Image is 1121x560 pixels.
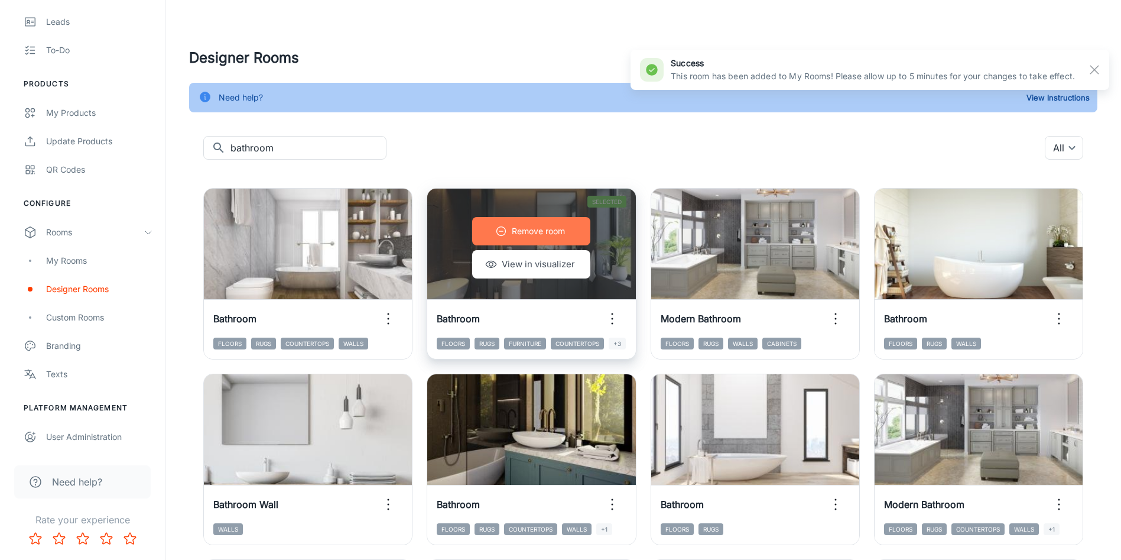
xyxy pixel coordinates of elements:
[281,338,334,349] span: Countertops
[1044,523,1060,535] span: +1
[609,338,626,349] span: +3
[437,497,480,512] h6: Bathroom
[671,57,1075,70] h6: success
[46,339,153,352] div: Branding
[437,312,480,326] h6: Bathroom
[46,430,153,444] div: User Administration
[213,312,256,326] h6: Bathroom
[472,250,590,279] button: View in visualizer
[46,254,153,267] div: My Rooms
[437,338,470,349] span: Floors
[698,338,723,349] span: Rugs
[46,311,153,324] div: Custom Rooms
[46,106,153,119] div: My Products
[951,338,981,349] span: Walls
[437,523,470,535] span: Floors
[189,47,1097,69] h4: Designer Rooms
[95,527,118,551] button: Rate 4 star
[118,527,142,551] button: Rate 5 star
[512,225,565,238] p: Remove room
[922,338,947,349] span: Rugs
[46,283,153,296] div: Designer Rooms
[213,497,278,512] h6: Bathroom Wall
[661,338,694,349] span: Floors
[52,475,102,489] span: Need help?
[661,497,704,512] h6: Bathroom
[1009,523,1039,535] span: Walls
[504,338,546,349] span: Furniture
[1023,89,1093,106] button: View Instructions
[884,523,917,535] span: Floors
[728,338,758,349] span: Walls
[472,217,590,245] button: Remove room
[46,44,153,57] div: To-do
[230,136,386,160] input: Search...
[46,15,153,28] div: Leads
[213,523,243,535] span: Walls
[884,497,964,512] h6: Modern Bathroom
[47,527,71,551] button: Rate 2 star
[884,312,927,326] h6: Bathroom
[46,368,153,381] div: Texts
[475,523,499,535] span: Rugs
[884,338,917,349] span: Floors
[504,523,557,535] span: Countertops
[596,523,612,535] span: +1
[46,135,153,148] div: Update Products
[24,527,47,551] button: Rate 1 star
[219,86,263,109] div: Need help?
[475,338,499,349] span: Rugs
[213,338,246,349] span: Floors
[661,523,694,535] span: Floors
[46,163,153,176] div: QR Codes
[1045,136,1083,160] div: All
[922,523,947,535] span: Rugs
[562,523,592,535] span: Walls
[46,226,144,239] div: Rooms
[71,527,95,551] button: Rate 3 star
[698,523,723,535] span: Rugs
[661,312,741,326] h6: Modern Bathroom
[251,338,276,349] span: Rugs
[339,338,368,349] span: Walls
[551,338,604,349] span: Countertops
[762,338,801,349] span: Cabinets
[951,523,1005,535] span: Countertops
[9,513,155,527] p: Rate your experience
[671,70,1075,83] p: This room has been added to My Rooms! Please allow up to 5 minutes for your changes to take effect.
